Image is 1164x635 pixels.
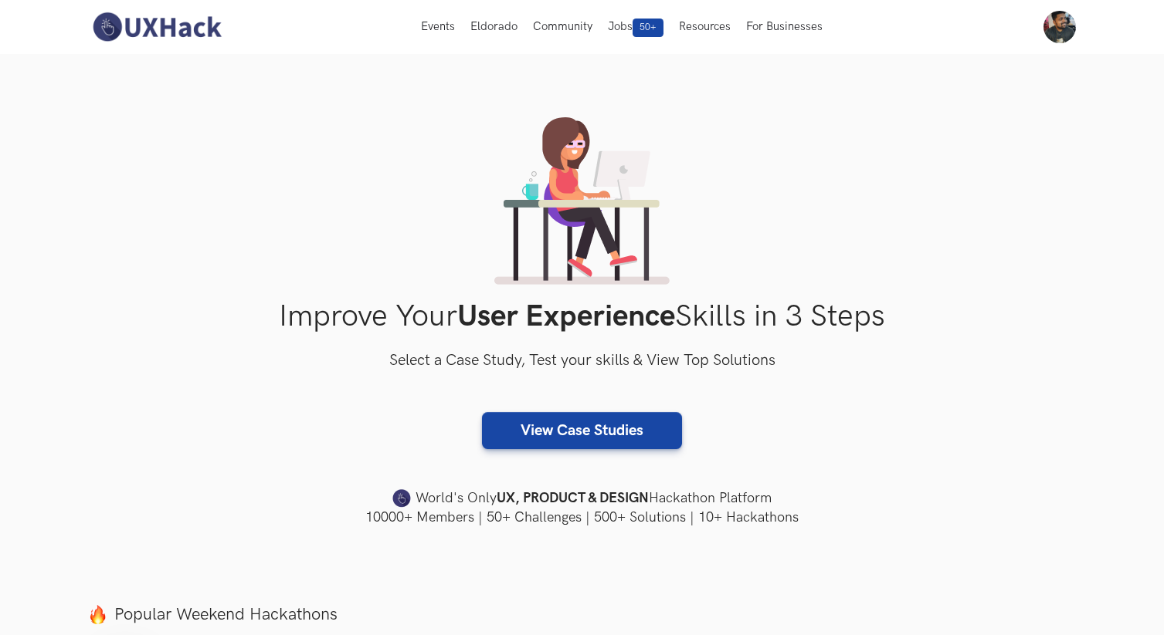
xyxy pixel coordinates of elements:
h1: Improve Your Skills in 3 Steps [88,299,1077,335]
span: 50+ [633,19,663,37]
strong: UX, PRODUCT & DESIGN [497,488,649,509]
img: fire.png [88,605,107,624]
a: View Case Studies [482,412,682,449]
h3: Select a Case Study, Test your skills & View Top Solutions [88,349,1077,373]
strong: User Experience [457,299,675,335]
h4: World's Only Hackathon Platform [88,488,1077,509]
label: Popular Weekend Hackathons [88,604,1077,625]
img: lady working on laptop [494,117,670,285]
img: uxhack-favicon-image.png [392,488,411,508]
img: UXHack-logo.png [88,11,226,43]
h4: 10000+ Members | 50+ Challenges | 500+ Solutions | 10+ Hackathons [88,508,1077,527]
img: Your profile pic [1044,11,1076,43]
